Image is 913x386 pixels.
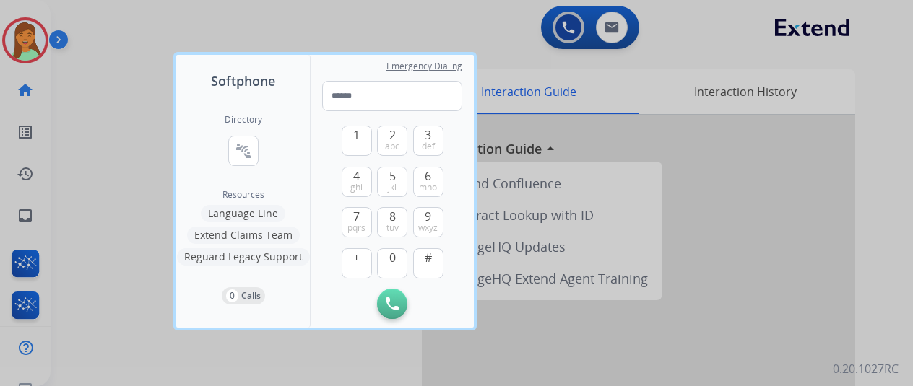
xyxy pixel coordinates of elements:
[222,189,264,201] span: Resources
[187,227,300,244] button: Extend Claims Team
[347,222,365,234] span: pqrs
[386,61,462,72] span: Emergency Dialing
[342,167,372,197] button: 4ghi
[389,167,396,185] span: 5
[241,289,261,302] p: Calls
[177,248,310,266] button: Reguard Legacy Support
[350,182,363,193] span: ghi
[425,126,431,144] span: 3
[342,248,372,278] button: +
[386,297,399,310] img: call-button
[386,222,399,234] span: tuv
[342,207,372,237] button: 7pqrs
[377,248,407,278] button: 0
[235,142,252,159] mat-icon: connect_without_contact
[425,208,431,225] span: 9
[353,208,360,225] span: 7
[425,167,431,185] span: 6
[418,222,438,234] span: wxyz
[353,249,360,266] span: +
[413,167,443,197] button: 6mno
[211,71,275,91] span: Softphone
[413,207,443,237] button: 9wxyz
[225,114,262,126] h2: Directory
[226,289,238,302] p: 0
[389,249,396,266] span: 0
[377,207,407,237] button: 8tuv
[389,208,396,225] span: 8
[388,182,397,193] span: jkl
[422,141,435,152] span: def
[377,167,407,197] button: 5jkl
[413,126,443,156] button: 3def
[385,141,399,152] span: abc
[425,249,432,266] span: #
[419,182,437,193] span: mno
[833,360,899,377] p: 0.20.1027RC
[389,126,396,144] span: 2
[222,287,265,304] button: 0Calls
[201,205,285,222] button: Language Line
[353,126,360,144] span: 1
[413,248,443,278] button: #
[377,126,407,156] button: 2abc
[342,126,372,156] button: 1
[353,167,360,185] span: 4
